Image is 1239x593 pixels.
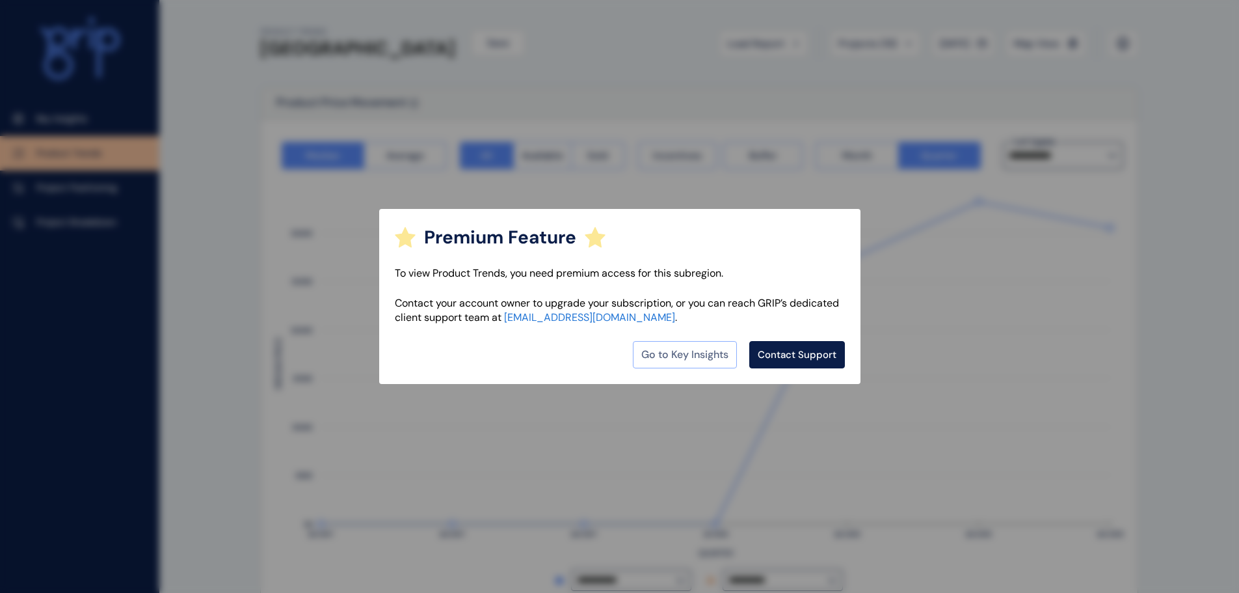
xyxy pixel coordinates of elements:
p: To view Product Trends, you need premium access for this subregion. [395,266,845,281]
p: Contact your account owner to upgrade your subscription, or you can reach GRIP’s dedicated client... [395,296,845,325]
a: [EMAIL_ADDRESS][DOMAIN_NAME] [504,310,675,324]
button: Contact Support [749,341,845,368]
h3: Premium Feature [424,225,576,250]
a: Go to Key Insights [633,341,737,368]
a: Contact Support [750,341,844,368]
